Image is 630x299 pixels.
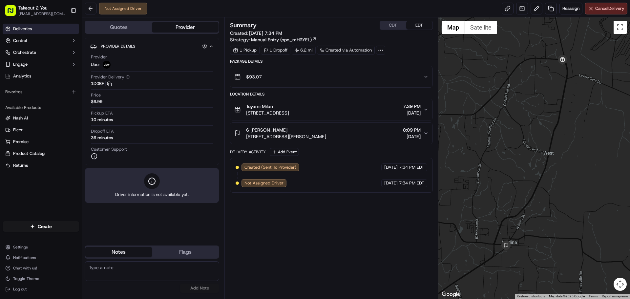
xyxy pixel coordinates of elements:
[91,146,127,152] span: Customer Support
[102,84,119,92] button: See all
[230,59,432,64] div: Package Details
[230,123,432,144] button: 6 [PERSON_NAME][STREET_ADDRESS][PERSON_NAME]8:09 PM[DATE]
[384,164,398,170] span: [DATE]
[91,128,114,134] span: Dropoff ETA
[3,160,79,171] button: Returns
[18,11,65,16] button: [EMAIL_ADDRESS][DOMAIN_NAME]
[246,133,326,140] span: [STREET_ADDRESS][PERSON_NAME]
[91,110,113,116] span: Pickup ETA
[3,35,79,46] button: Control
[3,102,79,113] div: Available Products
[91,135,113,141] div: 36 minutes
[440,290,462,299] img: Google
[13,151,45,157] span: Product Catalog
[230,30,282,36] span: Created:
[85,247,152,257] button: Notes
[7,113,17,124] img: Liam S.
[91,74,130,80] span: Provider Delivery ID
[30,69,90,75] div: We're available if you need us!
[440,290,462,299] a: Open this area in Google Maps (opens a new window)
[4,144,53,156] a: 📗Knowledge Base
[246,110,289,116] span: [STREET_ADDRESS]
[559,3,582,14] button: Reassign
[58,119,72,125] span: [DATE]
[90,41,214,52] button: Provider Details
[18,5,48,11] button: Takeout 2 You
[3,3,68,18] button: Takeout 2 You[EMAIL_ADDRESS][DOMAIN_NAME]
[3,47,79,58] button: Orchestrate
[13,38,27,44] span: Control
[3,137,79,147] button: Promise
[403,110,421,116] span: [DATE]
[3,148,79,159] button: Product Catalog
[103,61,111,69] img: uber-new-logo.jpeg
[3,71,79,81] a: Analytics
[3,264,79,273] button: Chat with us!
[230,92,432,97] div: Location Details
[602,294,628,298] a: Report a map error
[91,81,112,87] button: 1D0BF
[5,162,76,168] a: Returns
[251,36,317,43] a: Manual Entry (opn_mHRYEL)
[3,59,79,70] button: Engage
[406,21,432,30] button: EDT
[292,46,316,55] div: 6.2 mi
[7,26,119,37] p: Welcome 👋
[20,119,53,125] span: [PERSON_NAME]
[54,119,57,125] span: •
[13,162,28,168] span: Returns
[3,243,79,252] button: Settings
[5,115,76,121] a: Nash AI
[246,74,262,80] span: $93.07
[270,148,299,156] button: Add Event
[249,30,282,36] span: [DATE] 7:34 PM
[91,99,102,105] span: $6.99
[3,285,79,294] button: Log out
[5,151,76,157] a: Product Catalog
[3,274,79,283] button: Toggle Theme
[585,3,627,14] button: CancelDelivery
[3,125,79,135] button: Fleet
[5,139,76,145] a: Promise
[7,7,20,20] img: Nash
[562,6,579,11] span: Reassign
[230,66,432,87] button: $93.07
[13,61,28,67] span: Engage
[244,180,283,186] span: Not Assigned Driver
[13,115,28,121] span: Nash AI
[442,21,465,34] button: Show street map
[13,287,27,292] span: Log out
[230,22,257,28] h3: Summary
[115,192,189,198] span: Driver information is not available yet.
[13,120,18,125] img: 1736555255976-a54dd68f-1ca7-489b-9aae-adbdc363a1c4
[317,46,375,55] div: Created via Automation
[3,253,79,262] button: Notifications
[246,127,287,133] span: 6 [PERSON_NAME]
[13,73,31,79] span: Analytics
[589,294,598,298] a: Terms (opens in new tab)
[3,24,79,34] a: Deliveries
[85,22,152,32] button: Quotes
[25,102,39,107] span: [DATE]
[3,87,79,97] div: Favorites
[517,294,545,299] button: Keyboard shortcuts
[91,54,107,60] span: Provider
[91,62,100,68] span: Uber
[384,180,398,186] span: [DATE]
[62,147,105,153] span: API Documentation
[614,278,627,291] button: Map camera controls
[13,26,32,32] span: Deliveries
[152,247,219,257] button: Flags
[230,149,266,155] div: Delivery Activity
[38,223,52,230] span: Create
[244,164,296,170] span: Created (Sent To Provider)
[380,21,406,30] button: CDT
[65,163,79,168] span: Pylon
[101,44,135,49] span: Provider Details
[403,127,421,133] span: 8:09 PM
[13,266,37,271] span: Chat with us!
[246,103,273,110] span: Toyami Milan
[13,276,39,281] span: Toggle Theme
[112,65,119,73] button: Start new chat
